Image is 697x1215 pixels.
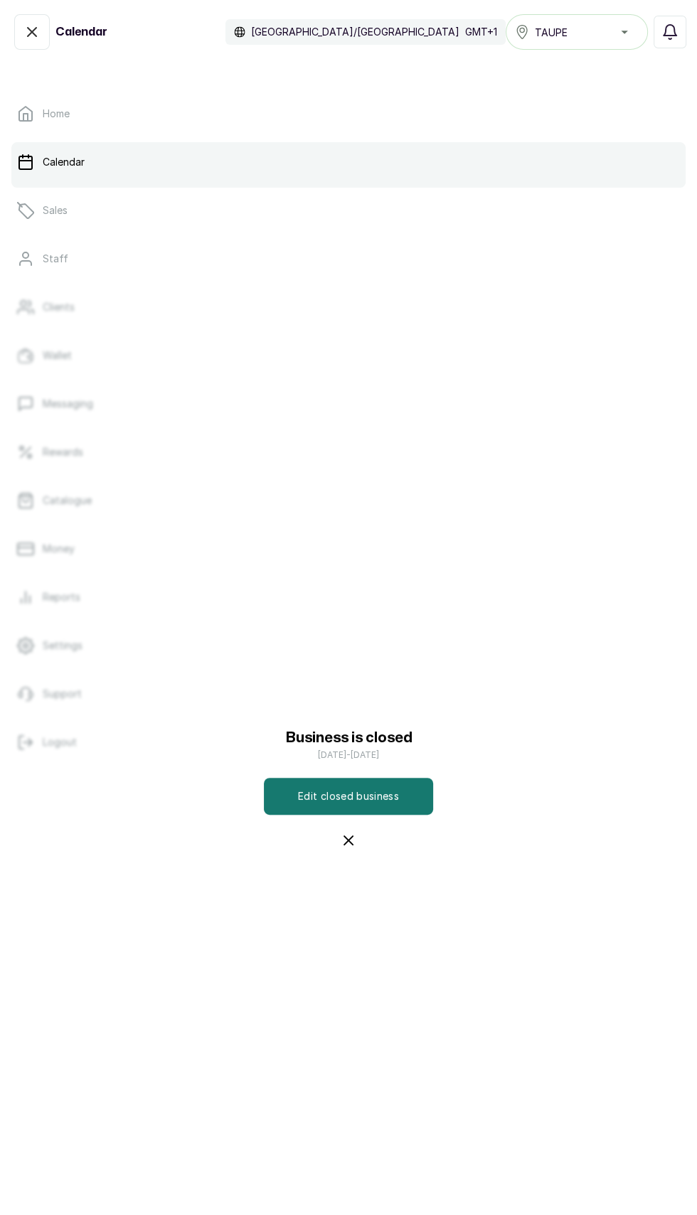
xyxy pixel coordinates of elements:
button: TAUPE [506,14,648,50]
a: Staff [11,239,686,279]
a: Sales [11,191,686,230]
p: [DATE] - [DATE] [232,749,465,761]
p: Home [43,107,70,121]
span: TAUPE [535,25,568,40]
p: Sales [43,203,68,218]
p: GMT+1 [465,25,497,39]
a: Calendar [11,142,686,182]
p: Staff [43,252,68,266]
p: [GEOGRAPHIC_DATA]/[GEOGRAPHIC_DATA] [251,25,459,39]
h1: Business is closed [285,727,413,749]
a: Home [11,94,686,134]
h1: Calendar [55,23,107,41]
p: Calendar [43,155,85,169]
button: Edit closed business [264,778,433,815]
